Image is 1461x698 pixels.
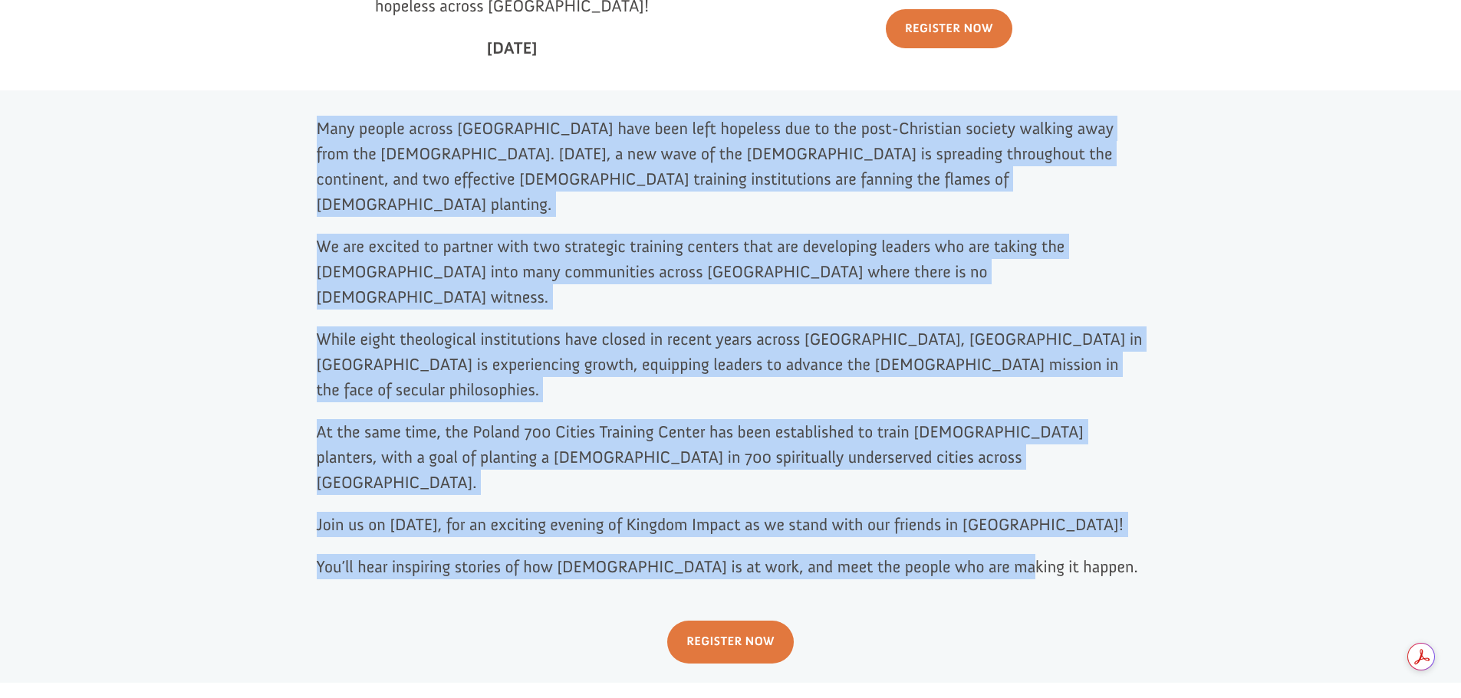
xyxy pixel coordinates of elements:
[28,15,211,46] div: [PERSON_NAME] donated $100
[317,514,1124,535] span: Join us on [DATE], for an exciting evening of Kingdom Impact as we stand with our friends in [GEO...
[28,48,211,58] div: to
[28,32,40,44] img: emoji balloon
[486,38,537,58] strong: [DATE]
[317,329,1143,400] span: While eight theological institutions have closed in recent years across [GEOGRAPHIC_DATA], [GEOGR...
[41,61,135,72] span: , [GEOGRAPHIC_DATA]
[217,31,285,58] button: Donate
[28,61,38,72] img: US.png
[317,236,1065,307] span: We are excited to partner with two strategic training centers that are developing leaders who are...
[667,621,794,663] a: REGISTER NOW
[886,9,1012,48] a: Register Now
[36,47,127,58] strong: Project Shovel Ready
[317,556,1138,577] span: You’ll hear inspiring stories of how [DEMOGRAPHIC_DATA] is at work, and meet the people who are m...
[317,118,1114,215] span: Many people across [GEOGRAPHIC_DATA] have been left hopeless due to the post-Christian society wa...
[317,421,1084,493] span: At the same time, the Poland 700 Cities Training Center has been established to train [DEMOGRAPHI...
